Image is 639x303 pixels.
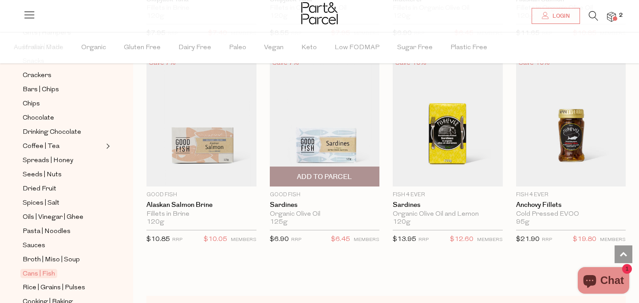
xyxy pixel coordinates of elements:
button: Add To Parcel [270,167,380,186]
span: Sauces [23,241,45,251]
a: 2 [607,12,616,21]
span: Paleo [229,32,246,63]
a: Crackers [23,70,103,81]
div: Organic Olive Oil [270,210,380,218]
span: Spreads | Honey [23,155,73,166]
a: Spices | Salt [23,198,103,209]
small: MEMBERS [354,237,379,242]
a: Coffee | Tea [23,141,103,152]
a: Alaskan Salmon Brine [146,201,256,209]
small: MEMBERS [231,237,256,242]
span: Crackers [23,70,51,81]
a: Cans | Fish [23,268,103,279]
span: Dairy Free [178,32,211,63]
a: Oils | Vinegar | Ghee [23,212,103,223]
span: Chips [23,99,40,109]
span: Login [550,12,570,20]
span: 120g [393,218,410,226]
img: Sardines [393,57,503,186]
small: MEMBERS [600,237,626,242]
span: Seeds | Nuts [23,170,62,180]
a: Spreads | Honey [23,155,103,166]
small: RRP [172,237,182,242]
small: RRP [418,237,429,242]
a: Anchovy Fillets [516,201,626,209]
a: Rice | Grains | Pulses [23,282,103,293]
span: Chocolate [23,113,54,124]
span: Broth | Miso | Soup [23,255,80,265]
span: Bars | Chips [23,85,59,95]
span: Organic [81,32,106,63]
button: Expand/Collapse Coffee | Tea [104,141,110,151]
span: $6.90 [270,236,289,243]
img: Alaskan Salmon Brine [146,57,256,186]
span: Keto [301,32,317,63]
span: Spices | Salt [23,198,59,209]
span: Coffee | Tea [23,141,59,152]
span: $10.85 [146,236,170,243]
img: Part&Parcel [301,2,338,24]
span: $6.45 [331,234,350,245]
a: Sauces [23,240,103,251]
span: Pasta | Noodles [23,226,71,237]
div: Fillets in Brine [146,210,256,218]
a: Chocolate [23,113,103,124]
span: $10.05 [204,234,227,245]
span: Low FODMAP [335,32,379,63]
span: Australian Made [14,32,63,63]
a: Dried Fruit [23,183,103,194]
a: Seeds | Nuts [23,169,103,180]
img: Sardines [270,57,380,186]
span: Add To Parcel [297,172,352,182]
a: Bars | Chips [23,84,103,95]
a: Sardines [393,201,503,209]
small: MEMBERS [477,237,503,242]
p: Good Fish [270,191,380,199]
small: RRP [291,237,301,242]
p: Fish 4 Ever [516,191,626,199]
a: Login [532,8,580,24]
a: Chips [23,98,103,109]
span: $13.95 [393,236,416,243]
inbox-online-store-chat: Shopify online store chat [575,267,632,296]
span: $21.90 [516,236,540,243]
span: Rice | Grains | Pulses [23,283,85,293]
span: Drinking Chocolate [23,127,81,138]
a: Pasta | Noodles [23,226,103,237]
span: $12.60 [450,234,473,245]
span: Sugar Free [397,32,433,63]
span: 2 [617,12,625,19]
p: Fish 4 Ever [393,191,503,199]
a: Drinking Chocolate [23,127,103,138]
span: Oils | Vinegar | Ghee [23,212,83,223]
span: $19.80 [573,234,596,245]
span: 95g [516,218,529,226]
span: 125g [270,218,288,226]
div: Cold Pressed EVOO [516,210,626,218]
span: 120g [146,218,164,226]
a: Sardines [270,201,380,209]
p: Good Fish [146,191,256,199]
span: Cans | Fish [20,269,57,278]
span: Gluten Free [124,32,161,63]
span: Dried Fruit [23,184,56,194]
a: Broth | Miso | Soup [23,254,103,265]
small: RRP [542,237,552,242]
span: Plastic Free [450,32,487,63]
div: Organic Olive Oil and Lemon [393,210,503,218]
span: Vegan [264,32,284,63]
img: Anchovy Fillets [516,57,626,186]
